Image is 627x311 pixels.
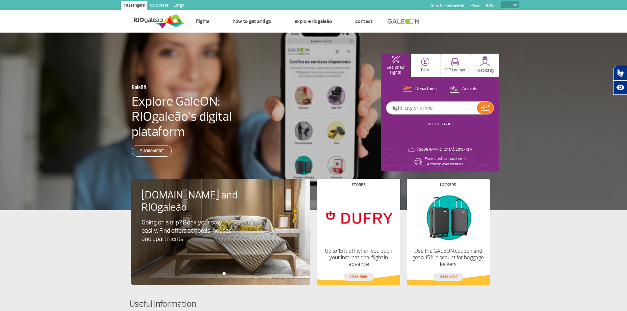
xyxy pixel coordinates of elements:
[470,54,500,77] button: Hospitality
[323,192,394,243] img: Stores
[121,1,147,11] a: Passengers
[355,18,373,25] a: Contact
[142,189,246,214] h4: [DOMAIN_NAME] and RIOgaleão
[132,145,172,157] a: Show more
[412,248,484,268] p: Use the GALEON coupon and get a 15% discount for baggage lockers
[471,3,480,8] a: Press
[411,54,440,77] button: Park
[440,54,470,77] button: VIP Lounge
[401,85,439,93] button: Departures
[486,3,493,8] a: RQS
[448,85,479,93] button: Arrivals
[384,65,407,75] p: Search for flights
[415,86,437,92] p: Departures
[433,273,463,281] a: Learn more
[412,192,484,243] img: Lockers
[440,183,456,187] h4: Lockers
[392,56,400,64] img: airplaneHomeActive.svg
[142,219,235,243] p: Going on a trip? Book your stay easily. Find offers at hotels, houses and apartments
[352,183,366,187] h4: Stores
[129,298,498,310] h4: Useful information
[613,66,627,95] div: Plugin de acessibilidade da Hand Talk.
[613,80,627,95] button: Abrir recursos assistivos.
[421,68,430,73] p: Park
[233,18,272,25] a: How to get and go
[147,1,171,11] a: Corporate
[171,1,187,11] a: Cargo
[132,80,242,94] h3: GaleON
[421,58,430,66] img: carParkingHome.svg
[445,68,465,73] p: VIP Lounge
[417,147,472,152] p: [GEOGRAPHIC_DATA]: 23°C/73°F
[344,273,374,281] a: Learn more
[476,68,494,73] p: Hospitality
[142,189,300,243] a: [DOMAIN_NAME] and RIOgaleãoGoing on a trip? Book your stay easily. Find offers at hotels, houses ...
[295,18,332,25] a: Explore RIOgaleão
[381,54,410,77] button: Search for flights
[480,56,490,66] img: hospitality.svg
[386,102,477,114] input: Flight, city or airline
[428,122,453,126] a: SEE ALL FLIGHTS
[613,66,627,80] button: Abrir tradutor de língua de sinais.
[462,86,477,92] p: Arrivals
[431,3,464,8] a: Shop On-line GaleOn
[451,58,459,66] img: vipRoom.svg
[426,121,455,127] button: SEE ALL FLIGHTS
[323,248,394,268] p: Up to 15% off when you book your international flight in advance
[196,18,210,25] a: Flights
[425,156,466,167] p: Estimated car travel time: Activate your location
[132,94,274,139] h4: Explore GaleON: RIOgaleão’s digital plataform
